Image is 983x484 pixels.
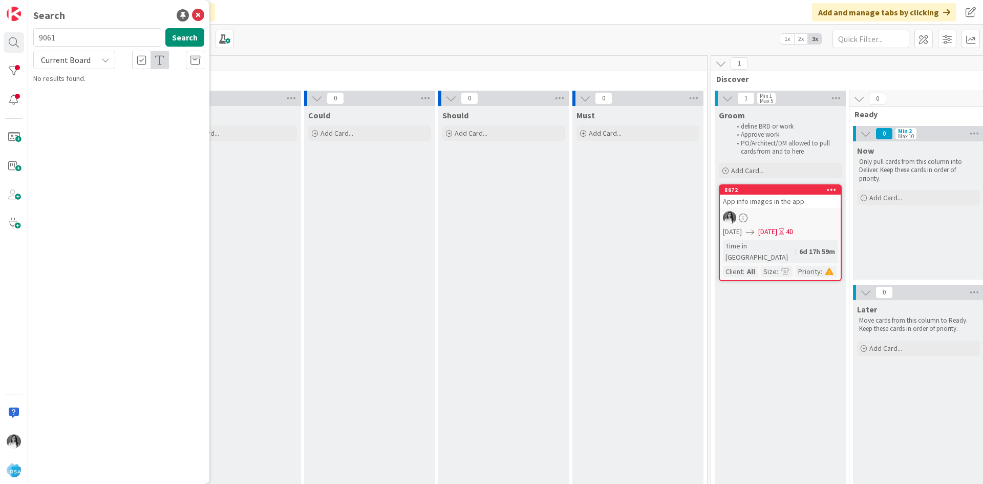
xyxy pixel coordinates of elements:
span: 1 [731,57,748,70]
span: Add Card... [731,166,764,175]
div: 8672App info images in the app [720,185,841,208]
span: 1 [737,92,755,104]
span: 0 [869,93,886,105]
div: Client [723,266,743,277]
li: define BRD or work [731,122,840,131]
span: Later [857,304,877,314]
span: Add Card... [589,129,622,138]
button: Search [165,28,204,47]
div: Max 5 [760,98,773,103]
span: 0 [461,92,478,104]
div: No results found. [33,73,204,84]
div: Add and manage tabs by clicking [812,3,956,22]
span: 0 [327,92,344,104]
span: 0 [875,128,893,140]
li: PO/Architect/DM allowed to pull cards from and to here [731,139,840,156]
input: Search for title... [33,28,161,47]
div: Time in [GEOGRAPHIC_DATA] [723,240,795,263]
input: Quick Filter... [832,30,909,48]
p: Move cards from this column to Ready. Keep these cards in order of priority. [859,317,978,333]
li: Approve work [731,131,840,139]
div: 6d 17h 59m [797,246,838,257]
span: Current Board [41,55,91,65]
div: 8672 [720,185,841,195]
span: : [821,266,822,277]
div: Priority [796,266,821,277]
span: Add Card... [869,193,902,202]
div: bs [720,211,841,224]
a: 8672App info images in the appbs[DATE][DATE]4DTime in [GEOGRAPHIC_DATA]:6d 17h 59mClient:AllSize:... [719,184,842,281]
div: Search [33,8,65,23]
span: Discover [716,74,979,84]
span: : [777,266,778,277]
span: Product Backlog [37,74,694,84]
span: : [743,266,744,277]
span: Ready [854,109,975,119]
div: Size [761,266,777,277]
div: All [744,266,758,277]
span: Should [442,110,468,120]
span: Must [576,110,595,120]
img: Visit kanbanzone.com [7,7,21,21]
span: 0 [875,286,893,299]
span: [DATE] [723,226,742,237]
span: Add Card... [869,344,902,353]
div: Min 2 [898,129,912,134]
p: Only pull cards from this column into Deliver. Keep these cards in order of priority. [859,158,978,183]
img: avatar [7,463,21,477]
span: Now [857,145,874,156]
span: Add Card... [455,129,487,138]
div: 8672 [724,186,841,194]
img: bs [723,211,736,224]
span: [DATE] [758,226,777,237]
div: Min 1 [760,93,772,98]
div: App info images in the app [720,195,841,208]
span: : [795,246,797,257]
span: 0 [595,92,612,104]
div: 4D [786,226,794,237]
span: Could [308,110,330,120]
span: 2x [794,34,808,44]
span: 3x [808,34,822,44]
span: 1x [780,34,794,44]
div: Max 10 [898,134,914,139]
span: Groom [719,110,745,120]
img: bs [7,434,21,449]
span: Add Card... [320,129,353,138]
